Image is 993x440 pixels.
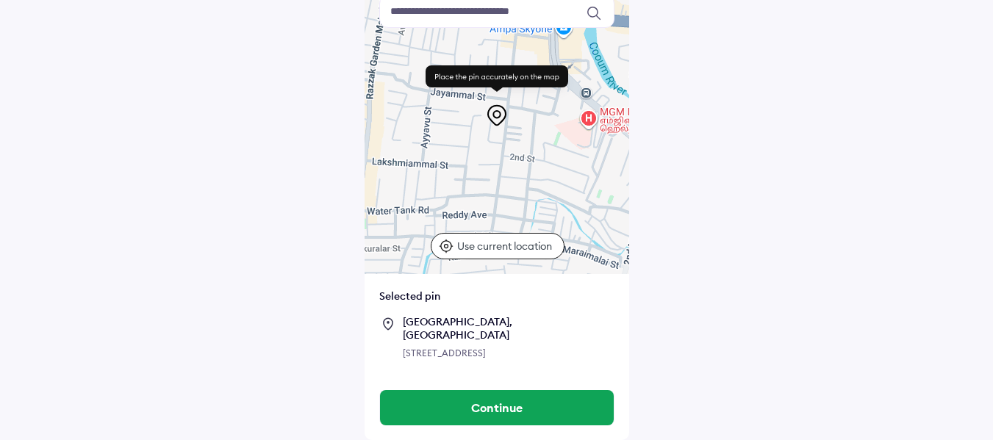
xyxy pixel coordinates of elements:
[457,239,556,253] p: Use current location
[403,346,614,361] div: [STREET_ADDRESS]
[368,255,417,274] a: Open this area in Google Maps (opens a new window)
[379,289,614,303] div: Selected pin
[380,390,614,425] button: Continue
[403,315,614,342] div: [GEOGRAPHIC_DATA], [GEOGRAPHIC_DATA]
